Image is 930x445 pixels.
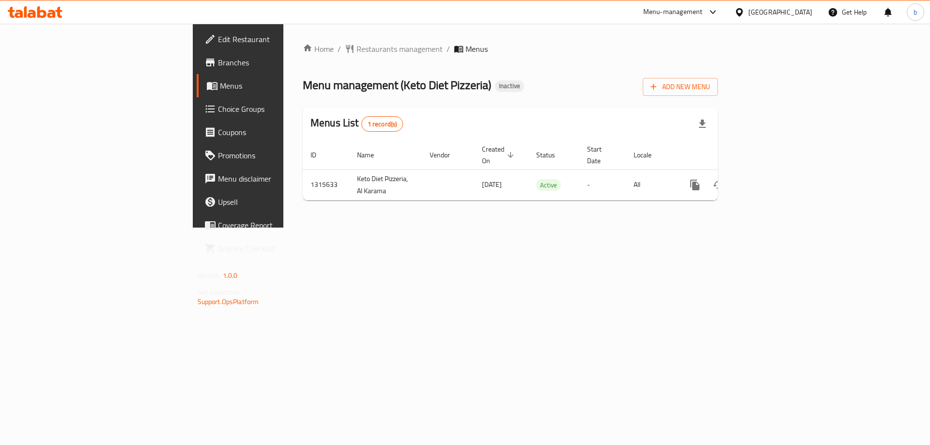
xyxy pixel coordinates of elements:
[356,43,443,55] span: Restaurants management
[218,150,341,161] span: Promotions
[310,116,403,132] h2: Menus List
[218,219,341,231] span: Coverage Report
[197,74,348,97] a: Menus
[579,169,626,200] td: -
[536,149,568,161] span: Status
[536,179,561,191] div: Active
[536,180,561,191] span: Active
[218,33,341,45] span: Edit Restaurant
[198,286,242,298] span: Get support on:
[197,121,348,144] a: Coupons
[218,173,341,184] span: Menu disclaimer
[349,169,422,200] td: Keto Diet Pizzeria, Al Karama
[197,167,348,190] a: Menu disclaimer
[495,80,524,92] div: Inactive
[707,173,730,197] button: Change Status
[198,269,221,282] span: Version:
[634,149,664,161] span: Locale
[683,173,707,197] button: more
[362,120,403,129] span: 1 record(s)
[310,149,329,161] span: ID
[465,43,488,55] span: Menus
[303,74,491,96] span: Menu management ( Keto Diet Pizzeria )
[218,103,341,115] span: Choice Groups
[220,80,341,92] span: Menus
[197,144,348,167] a: Promotions
[361,116,403,132] div: Total records count
[691,112,714,136] div: Export file
[197,214,348,237] a: Coverage Report
[643,78,718,96] button: Add New Menu
[197,28,348,51] a: Edit Restaurant
[748,7,812,17] div: [GEOGRAPHIC_DATA]
[482,178,502,191] span: [DATE]
[218,126,341,138] span: Coupons
[197,51,348,74] a: Branches
[218,243,341,254] span: Grocery Checklist
[218,57,341,68] span: Branches
[651,81,710,93] span: Add New Menu
[303,140,784,200] table: enhanced table
[430,149,463,161] span: Vendor
[198,295,259,308] a: Support.OpsPlatform
[676,140,784,170] th: Actions
[345,43,443,55] a: Restaurants management
[626,169,676,200] td: All
[357,149,387,161] span: Name
[223,269,238,282] span: 1.0.0
[303,43,718,55] nav: breadcrumb
[218,196,341,208] span: Upsell
[587,143,614,167] span: Start Date
[495,82,524,90] span: Inactive
[482,143,517,167] span: Created On
[197,237,348,260] a: Grocery Checklist
[197,97,348,121] a: Choice Groups
[447,43,450,55] li: /
[643,6,703,18] div: Menu-management
[197,190,348,214] a: Upsell
[914,7,917,17] span: b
